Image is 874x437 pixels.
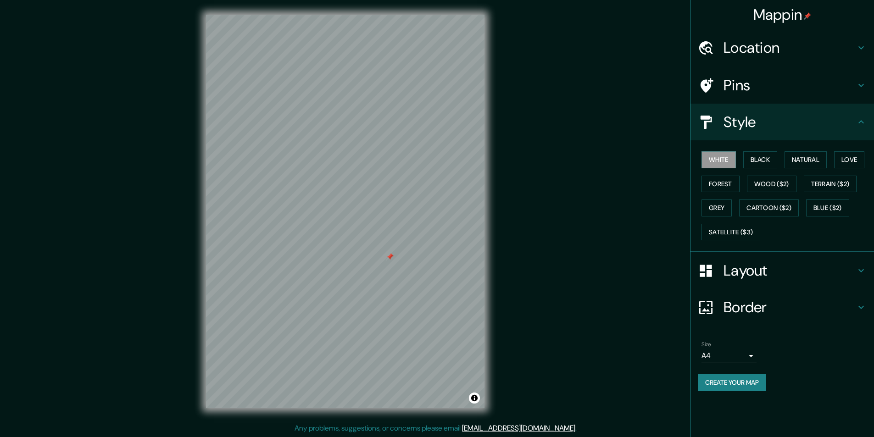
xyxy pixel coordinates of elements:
[295,423,577,434] p: Any problems, suggestions, or concerns please email .
[701,176,740,193] button: Forest
[701,224,760,241] button: Satellite ($3)
[753,6,812,24] h4: Mappin
[701,348,757,363] div: A4
[804,176,857,193] button: Terrain ($2)
[739,199,799,216] button: Cartoon ($2)
[690,104,874,140] div: Style
[690,252,874,289] div: Layout
[701,341,711,348] label: Size
[701,199,732,216] button: Grey
[690,29,874,66] div: Location
[690,289,874,326] div: Border
[690,67,874,104] div: Pins
[834,151,864,168] button: Love
[724,261,856,280] h4: Layout
[577,423,578,434] div: .
[701,151,736,168] button: White
[578,423,580,434] div: .
[792,401,864,427] iframe: Help widget launcher
[804,12,811,20] img: pin-icon.png
[743,151,778,168] button: Black
[724,39,856,57] h4: Location
[785,151,827,168] button: Natural
[724,76,856,94] h4: Pins
[698,374,766,391] button: Create your map
[747,176,796,193] button: Wood ($2)
[724,298,856,316] h4: Border
[462,423,575,433] a: [EMAIL_ADDRESS][DOMAIN_NAME]
[724,113,856,131] h4: Style
[206,15,484,408] canvas: Map
[469,393,480,404] button: Toggle attribution
[806,199,849,216] button: Blue ($2)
